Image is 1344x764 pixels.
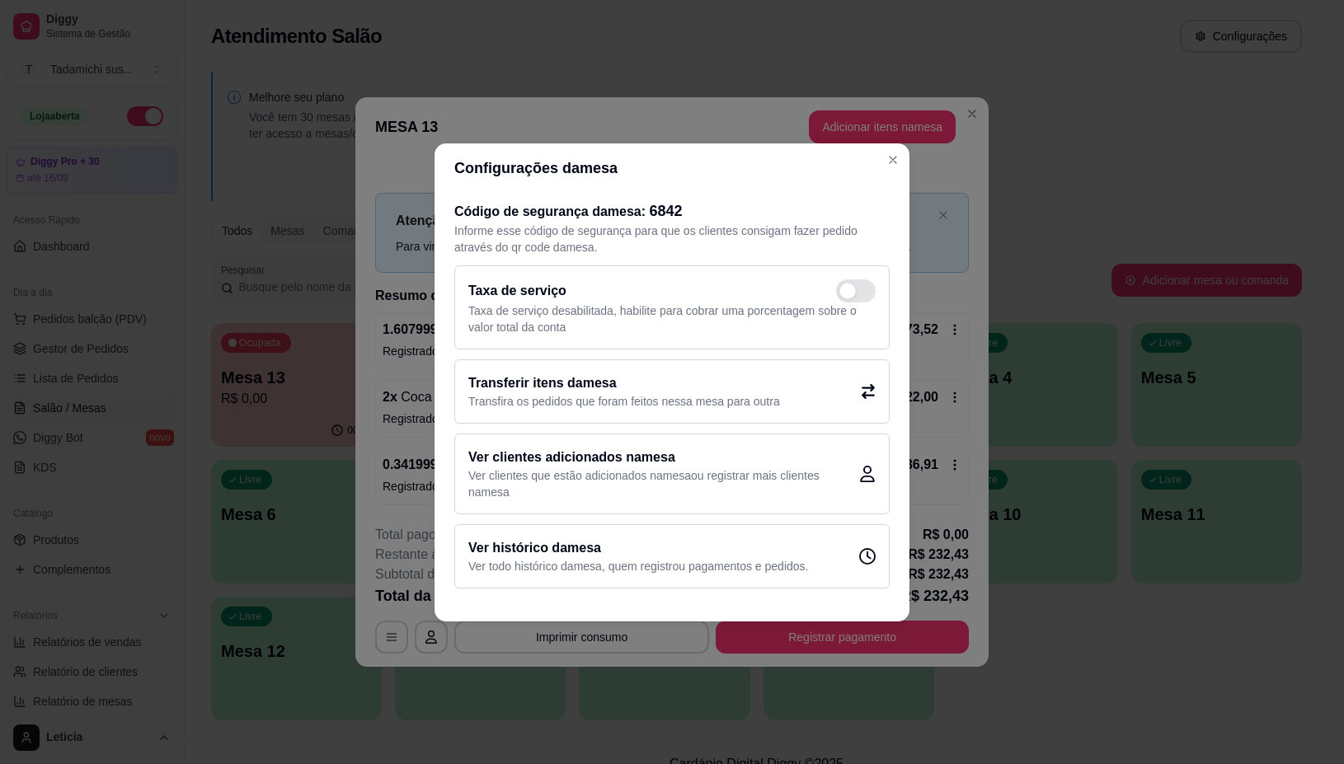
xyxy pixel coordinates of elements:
h2: Ver clientes adicionados na mesa [468,448,859,467]
button: Close [880,147,906,173]
p: Taxa de serviço desabilitada, habilite para cobrar uma porcentagem sobre o valor total da conta [468,302,876,335]
p: Ver todo histórico da mesa , quem registrou pagamentos e pedidos. [468,558,808,574]
p: Informe esse código de segurança para que os clientes consigam fazer pedido através do qr code da... [454,223,890,255]
h2: Transferir itens da mesa [468,373,780,393]
p: Transfira os pedidos que foram feitos nessa mesa para outra [468,393,780,410]
header: Configurações da mesa [435,143,909,193]
h2: Taxa de serviço [468,281,566,301]
h2: Ver histórico da mesa [468,538,808,558]
h2: Código de segurança da mesa : [454,199,890,223]
p: Ver clientes que estão adicionados na mesa ou registrar mais clientes na mesa [468,467,859,500]
span: 6842 [650,203,683,219]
